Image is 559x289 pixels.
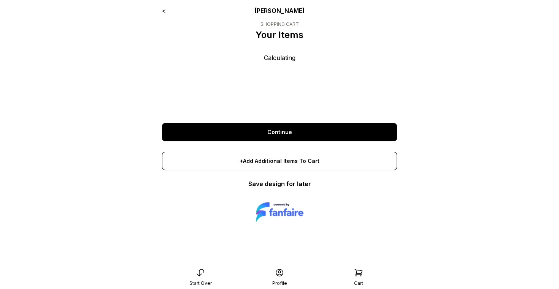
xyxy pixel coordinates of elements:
[209,6,350,15] div: [PERSON_NAME]
[256,29,303,41] p: Your Items
[189,280,212,286] div: Start Over
[256,201,303,224] img: logo
[248,180,311,188] a: Save design for later
[354,280,363,286] div: Cart
[162,123,397,141] a: Continue
[272,280,287,286] div: Profile
[256,21,303,27] div: SHOPPING CART
[162,152,397,170] div: +Add Additional Items To Cart
[162,7,166,14] a: <
[162,53,397,114] div: Calculating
